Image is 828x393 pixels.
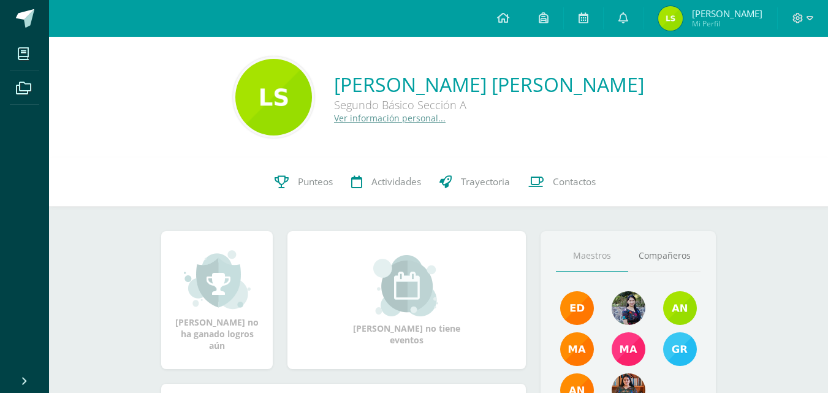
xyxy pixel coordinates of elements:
[184,249,251,310] img: achievement_small.png
[298,175,333,188] span: Punteos
[556,240,628,272] a: Maestros
[265,158,342,207] a: Punteos
[519,158,605,207] a: Contactos
[461,175,510,188] span: Trayectoria
[612,291,645,325] img: 9b17679b4520195df407efdfd7b84603.png
[334,97,644,112] div: Segundo Básico Sección A
[342,158,430,207] a: Actividades
[346,255,468,346] div: [PERSON_NAME] no tiene eventos
[430,158,519,207] a: Trayectoria
[334,71,644,97] a: [PERSON_NAME] [PERSON_NAME]
[173,249,260,351] div: [PERSON_NAME] no ha ganado logros aún
[658,6,683,31] img: 8e31b0956417436b50b87adc4ec29d76.png
[334,112,446,124] a: Ver información personal...
[692,7,762,20] span: [PERSON_NAME]
[692,18,762,29] span: Mi Perfil
[235,59,312,135] img: a6920ef96bcbf8cfbfeb6f8546761caf.png
[560,332,594,366] img: 560278503d4ca08c21e9c7cd40ba0529.png
[663,332,697,366] img: b7ce7144501556953be3fc0a459761b8.png
[628,240,701,272] a: Compañeros
[663,291,697,325] img: e6b27947fbea61806f2b198ab17e5dde.png
[373,255,440,316] img: event_small.png
[612,332,645,366] img: 7766054b1332a6085c7723d22614d631.png
[553,175,596,188] span: Contactos
[371,175,421,188] span: Actividades
[560,291,594,325] img: f40e456500941b1b33f0807dd74ea5cf.png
